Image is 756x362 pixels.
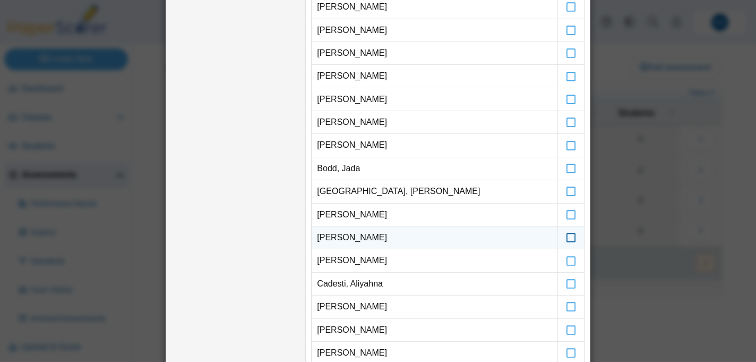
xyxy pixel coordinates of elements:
td: Cadesti, Aliyahna [312,273,557,296]
td: [PERSON_NAME] [312,88,557,111]
td: [PERSON_NAME] [312,296,557,318]
td: [PERSON_NAME] [312,65,557,88]
td: [PERSON_NAME] [312,42,557,65]
td: [PERSON_NAME] [312,249,557,272]
td: [PERSON_NAME] [312,19,557,42]
td: [PERSON_NAME] [312,111,557,134]
td: [PERSON_NAME] [312,204,557,226]
td: [PERSON_NAME] [312,134,557,157]
td: Bodd, Jada [312,157,557,180]
td: [PERSON_NAME] [312,319,557,342]
td: [PERSON_NAME] [312,226,557,249]
td: [GEOGRAPHIC_DATA], [PERSON_NAME] [312,180,557,203]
